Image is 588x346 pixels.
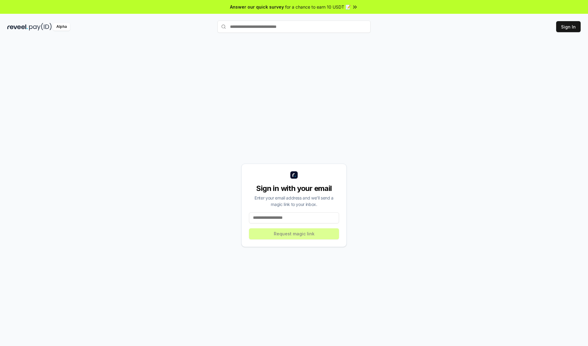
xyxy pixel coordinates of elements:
div: Enter your email address and we’ll send a magic link to your inbox. [249,195,339,207]
img: pay_id [29,23,52,31]
button: Sign In [556,21,581,32]
span: Answer our quick survey [230,4,284,10]
img: logo_small [290,171,298,179]
span: for a chance to earn 10 USDT 📝 [285,4,351,10]
div: Sign in with your email [249,184,339,193]
div: Alpha [53,23,70,31]
img: reveel_dark [7,23,28,31]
